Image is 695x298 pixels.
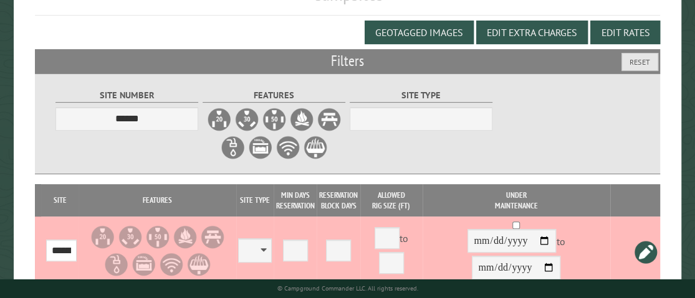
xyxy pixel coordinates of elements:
[20,32,30,42] img: website_grey.svg
[55,88,198,103] label: Site Number
[277,284,418,292] small: © Campground Commander LLC. All rights reserved.
[207,107,232,132] label: 20A Electrical Hookup
[248,135,273,160] label: Sewer Hookup
[621,53,658,71] button: Reset
[590,21,660,44] button: Edit Rates
[173,225,198,249] li: Firepit
[90,225,115,249] li: 20A Electrical Hookup
[132,252,156,277] li: Sewer Hookup
[203,88,345,103] label: Features
[159,252,184,277] li: WiFi Service
[20,20,30,30] img: logo_orange.svg
[200,225,225,249] li: Picnic Table
[221,135,246,160] label: Water Hookup
[35,49,661,73] h2: Filters
[317,107,342,132] label: Picnic Table
[276,135,300,160] label: WiFi Service
[350,88,492,103] label: Site Type
[138,73,210,81] div: Keywords by Traffic
[236,184,273,217] th: Site Type
[476,21,588,44] button: Edit Extra Charges
[34,72,44,82] img: tab_domain_overview_orange.svg
[124,72,134,82] img: tab_keywords_by_traffic_grey.svg
[234,107,259,132] label: 30A Electrical Hookup
[360,184,423,217] th: Allowed Rig Size (ft)
[47,73,112,81] div: Domain Overview
[365,21,474,44] button: Geotagged Images
[79,184,236,217] th: Features
[289,107,314,132] label: Firepit
[145,225,170,249] li: 50A Electrical Hookup
[362,227,420,277] div: to
[35,20,61,30] div: v 4.0.25
[104,252,129,277] li: Water Hookup
[118,225,143,249] li: 30A Electrical Hookup
[317,184,360,217] th: Reservation Block Days
[41,184,79,217] th: Site
[32,32,137,42] div: Domain: [DOMAIN_NAME]
[274,184,317,217] th: Min Days Reservation
[303,135,328,160] label: Grill
[186,252,211,277] li: Grill
[262,107,287,132] label: 50A Electrical Hookup
[423,184,611,217] th: Under Maintenance
[424,229,608,282] div: to
[633,240,658,264] a: Edit this campsite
